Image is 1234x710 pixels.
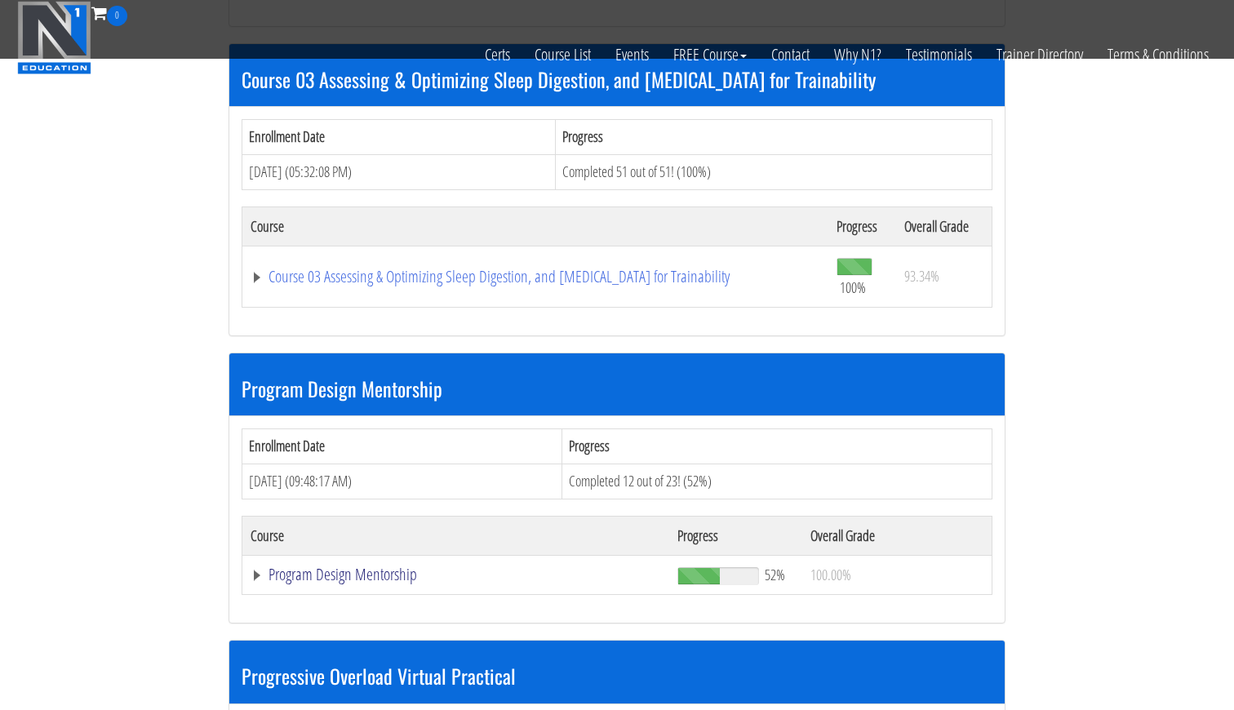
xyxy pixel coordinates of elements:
a: Certs [473,26,522,83]
a: Events [603,26,661,83]
a: Course List [522,26,603,83]
img: n1-education [17,1,91,74]
td: Completed 51 out of 51! (100%) [556,154,992,189]
td: [DATE] (09:48:17 AM) [242,464,562,499]
h3: Course 03 Assessing & Optimizing Sleep Digestion, and [MEDICAL_DATA] for Trainability [242,69,992,90]
th: Enrollment Date [242,429,562,464]
a: Terms & Conditions [1095,26,1221,83]
a: 0 [91,2,127,24]
th: Progress [556,120,992,155]
th: Overall Grade [802,516,992,555]
th: Progress [562,429,992,464]
th: Overall Grade [896,206,992,246]
td: Completed 12 out of 23! (52%) [562,464,992,499]
a: Contact [759,26,822,83]
td: 100.00% [802,555,992,594]
a: Course 03 Assessing & Optimizing Sleep Digestion, and [MEDICAL_DATA] for Trainability [251,268,820,285]
a: Trainer Directory [984,26,1095,83]
td: 93.34% [896,246,992,307]
a: Testimonials [894,26,984,83]
span: 0 [107,6,127,26]
td: [DATE] (05:32:08 PM) [242,154,556,189]
a: Why N1? [822,26,894,83]
th: Course [242,206,829,246]
span: 52% [765,566,785,584]
th: Course [242,516,670,555]
th: Progress [828,206,896,246]
a: Program Design Mentorship [251,566,661,583]
th: Enrollment Date [242,120,556,155]
th: Progress [669,516,802,555]
span: 100% [840,278,866,296]
a: FREE Course [661,26,759,83]
h3: Program Design Mentorship [242,378,992,399]
h3: Progressive Overload Virtual Practical [242,665,992,686]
